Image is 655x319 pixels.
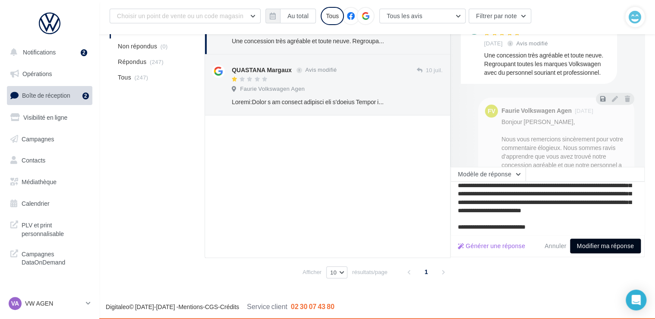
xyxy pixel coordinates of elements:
[5,151,94,169] a: Contacts
[118,57,147,66] span: Répondus
[305,67,337,73] span: Avis modifié
[25,299,82,308] p: VW AGEN
[110,9,261,23] button: Choisir un point de vente ou un code magasin
[106,303,129,310] a: Digitaleo
[291,302,334,310] span: 02 30 07 43 80
[5,130,94,148] a: Campagnes
[247,302,287,310] span: Service client
[5,173,94,191] a: Médiathèque
[240,85,305,93] span: Faurie Volkswagen Agen
[232,66,292,74] div: QUASTANA Margaux
[265,9,316,23] button: Au total
[118,73,131,82] span: Tous
[82,93,89,99] div: 2
[387,12,422,19] span: Tous les avis
[11,299,19,308] span: VA
[575,108,593,114] span: [DATE]
[5,43,91,61] button: Notifications 2
[5,65,94,83] a: Opérations
[5,108,94,127] a: Visibilité en ligne
[516,40,548,47] span: Avis modifié
[484,51,610,77] div: Une concession très agréable et toute neuve. Regroupant toutes les marques Volkswagen avec du per...
[232,37,387,45] div: Une concession très agréable et toute neuve. Regroupant toutes les marques Volkswagen avec du per...
[5,86,94,105] a: Boîte de réception2
[81,49,87,56] div: 2
[22,156,45,164] span: Contacts
[22,248,89,267] span: Campagnes DataOnDemand
[488,107,495,115] span: FV
[5,195,94,213] a: Calendrier
[425,67,443,74] span: 10 juil.
[570,239,641,253] button: Modifier ma réponse
[419,265,433,279] span: 1
[117,12,243,19] span: Choisir un point de vente ou un code magasin
[22,92,70,99] span: Boîte de réception
[7,295,92,312] a: VA VW AGEN
[134,74,148,81] span: (247)
[352,268,387,276] span: résultats/page
[379,9,466,23] button: Tous les avis
[469,9,531,23] button: Filtrer par note
[541,241,570,251] button: Annuler
[232,98,387,106] div: Loremi:Dolor s am consect adipisci eli s'doeius Tempor in utlab e dolor mag aliqu en adminim: 0) ...
[321,7,344,25] div: Tous
[23,48,56,56] span: Notifications
[450,167,526,182] button: Modèle de réponse
[280,9,316,23] button: Au total
[22,200,50,207] span: Calendrier
[106,303,334,310] span: © [DATE]-[DATE] - - -
[5,245,94,270] a: Campagnes DataOnDemand
[501,118,627,230] div: Bonjour [PERSON_NAME], Nous vous remercions sincèrement pour votre commentaire élogieux. Nous som...
[330,269,337,276] span: 10
[118,42,157,51] span: Non répondus
[22,70,52,77] span: Opérations
[22,135,54,142] span: Campagnes
[161,43,168,50] span: (0)
[302,268,321,276] span: Afficher
[5,216,94,241] a: PLV et print personnalisable
[22,178,57,185] span: Médiathèque
[22,219,89,238] span: PLV et print personnalisable
[626,290,646,310] div: Open Intercom Messenger
[220,303,239,310] a: Crédits
[454,241,529,251] button: Générer une réponse
[178,303,203,310] a: Mentions
[23,114,67,121] span: Visibilité en ligne
[484,40,503,48] span: [DATE]
[501,108,572,114] div: Faurie Volkswagen Agen
[205,303,218,310] a: CGS
[150,58,164,65] span: (247)
[326,266,347,278] button: 10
